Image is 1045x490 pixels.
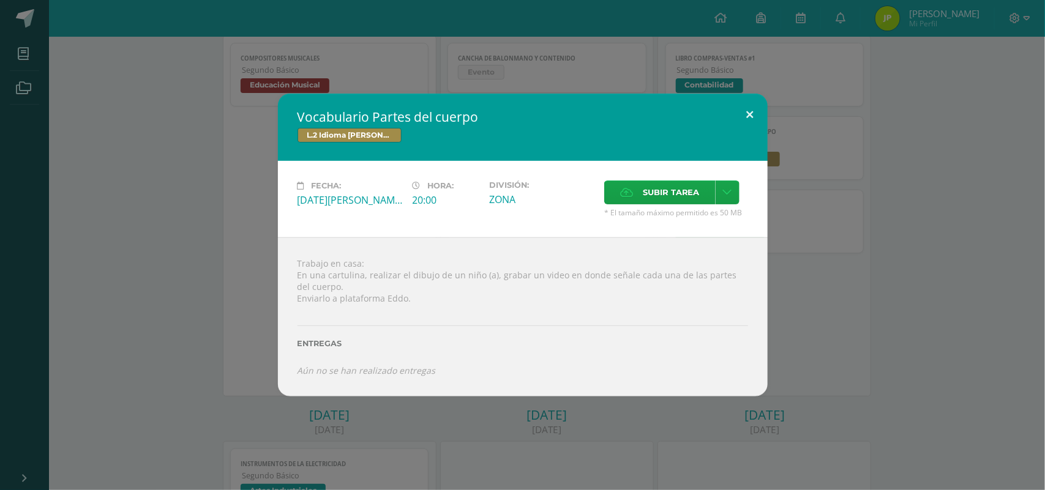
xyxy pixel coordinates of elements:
[298,108,748,125] h2: Vocabulario Partes del cuerpo
[298,128,402,143] span: L.2 Idioma [PERSON_NAME]
[489,193,594,206] div: ZONA
[298,339,748,348] label: Entregas
[278,237,768,396] div: Trabajo en casa: En una cartulina, realizar el dibujo de un niño (a), grabar un video en donde se...
[312,181,342,190] span: Fecha:
[413,193,479,207] div: 20:00
[428,181,454,190] span: Hora:
[604,207,748,218] span: * El tamaño máximo permitido es 50 MB
[733,94,768,135] button: Close (Esc)
[489,180,594,190] label: División:
[643,181,700,204] span: Subir tarea
[298,193,403,207] div: [DATE][PERSON_NAME]
[298,365,436,376] i: Aún no se han realizado entregas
